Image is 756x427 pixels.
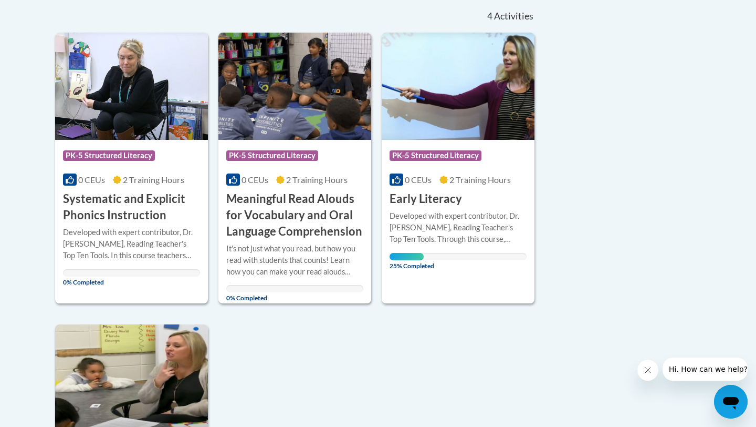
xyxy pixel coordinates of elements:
div: It's not just what you read, but how you read with students that counts! Learn how you can make y... [226,243,363,278]
a: Course LogoPK-5 Structured Literacy0 CEUs2 Training Hours Meaningful Read Alouds for Vocabulary a... [218,33,371,303]
span: 0 CEUs [241,175,268,185]
span: PK-5 Structured Literacy [226,150,318,161]
span: PK-5 Structured Literacy [63,150,155,161]
div: Developed with expert contributor, Dr. [PERSON_NAME], Reading Teacher's Top Ten Tools. Through th... [390,210,527,245]
span: 2 Training Hours [449,175,511,185]
div: Your progress [390,253,424,260]
span: 2 Training Hours [286,175,348,185]
h3: Early Literacy [390,191,462,207]
iframe: Button to launch messaging window [714,385,748,419]
img: Course Logo [218,33,371,140]
a: Course LogoPK-5 Structured Literacy0 CEUs2 Training Hours Systematic and Explicit Phonics Instruc... [55,33,208,303]
span: 4 [487,11,492,22]
iframe: Close message [637,360,658,381]
h3: Meaningful Read Alouds for Vocabulary and Oral Language Comprehension [226,191,363,239]
span: 2 Training Hours [123,175,184,185]
div: Developed with expert contributor, Dr. [PERSON_NAME], Reading Teacher's Top Ten Tools. In this co... [63,227,200,261]
img: Course Logo [55,33,208,140]
span: 0 CEUs [405,175,432,185]
span: Activities [494,11,533,22]
span: PK-5 Structured Literacy [390,150,481,161]
iframe: Message from company [663,358,748,381]
span: 0 CEUs [78,175,105,185]
img: Course Logo [382,33,534,140]
span: 25% Completed [390,253,424,270]
a: Course LogoPK-5 Structured Literacy0 CEUs2 Training Hours Early LiteracyDeveloped with expert con... [382,33,534,303]
h3: Systematic and Explicit Phonics Instruction [63,191,200,223]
